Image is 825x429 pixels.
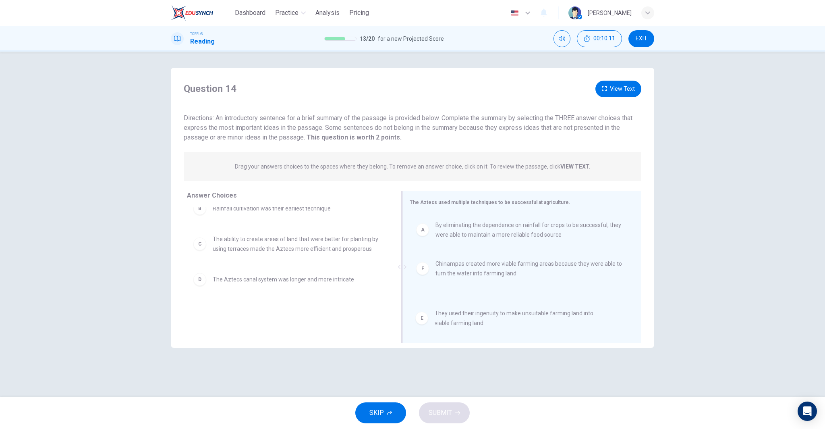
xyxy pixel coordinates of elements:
span: SKIP [369,407,384,419]
div: Hide [577,30,622,47]
strong: VIEW TEXT. [560,163,591,170]
div: [PERSON_NAME] [588,8,632,18]
span: Analysis [315,8,340,18]
img: Profile picture [568,6,581,19]
span: EXIT [636,35,647,42]
button: Dashboard [232,6,269,20]
span: for a new Projected Score [378,34,444,44]
div: Mute [553,30,570,47]
span: 13 / 20 [360,34,375,44]
button: 00:10:11 [577,30,622,47]
button: Pricing [346,6,372,20]
h4: Question 14 [184,82,236,95]
p: Drag your answers choices to the spaces where they belong. To remove an answer choice, click on i... [235,163,591,170]
button: EXIT [628,30,654,47]
img: en [510,10,520,16]
span: Directions: An introductory sentence for a brief summary of the passage is provided below. Comple... [184,114,632,141]
span: Dashboard [235,8,265,18]
span: Pricing [349,8,369,18]
button: View Text [595,81,641,97]
button: SKIP [355,402,406,423]
a: EduSynch logo [171,5,232,21]
img: EduSynch logo [171,5,213,21]
span: TOEFL® [190,31,203,37]
div: Open Intercom Messenger [798,402,817,421]
h1: Reading [190,37,215,46]
span: The Aztecs used multiple techniques to be successful at agriculture. [410,200,570,205]
button: Analysis [312,6,343,20]
span: Practice [275,8,298,18]
strong: This question is worth 2 points. [305,133,402,141]
span: 00:10:11 [593,35,615,42]
span: Answer Choices [187,192,237,199]
button: Practice [272,6,309,20]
